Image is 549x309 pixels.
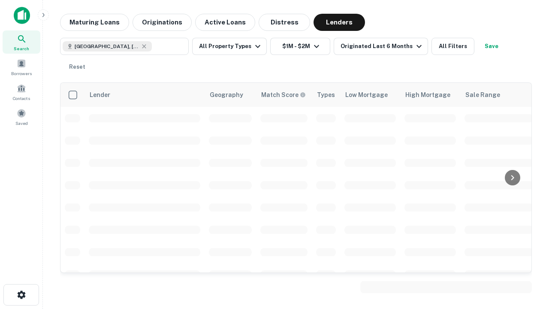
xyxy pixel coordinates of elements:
th: Geography [205,83,256,107]
div: Lender [90,90,110,100]
span: Contacts [13,95,30,102]
div: High Mortgage [405,90,450,100]
button: All Filters [431,38,474,55]
th: High Mortgage [400,83,460,107]
iframe: Chat Widget [506,213,549,254]
button: Reset [63,58,91,76]
div: Sale Range [465,90,500,100]
button: Save your search to get updates of matches that match your search criteria. [478,38,505,55]
th: Low Mortgage [340,83,400,107]
th: Capitalize uses an advanced AI algorithm to match your search with the best lender. The match sco... [256,83,312,107]
button: Originations [133,14,192,31]
img: capitalize-icon.png [14,7,30,24]
button: $1M - $2M [270,38,330,55]
div: Capitalize uses an advanced AI algorithm to match your search with the best lender. The match sco... [261,90,306,100]
button: Distress [259,14,310,31]
a: Search [3,30,40,54]
a: Contacts [3,80,40,103]
th: Sale Range [460,83,537,107]
div: Originated Last 6 Months [341,41,424,51]
div: Types [317,90,335,100]
button: Lenders [314,14,365,31]
button: Originated Last 6 Months [334,38,428,55]
a: Borrowers [3,55,40,79]
button: Maturing Loans [60,14,129,31]
h6: Match Score [261,90,304,100]
span: [GEOGRAPHIC_DATA], [GEOGRAPHIC_DATA], [GEOGRAPHIC_DATA] [75,42,139,50]
th: Lender [84,83,205,107]
span: Search [14,45,29,52]
span: Borrowers [11,70,32,77]
div: Low Mortgage [345,90,388,100]
a: Saved [3,105,40,128]
button: All Property Types [192,38,267,55]
th: Types [312,83,340,107]
span: Saved [15,120,28,127]
button: Active Loans [195,14,255,31]
div: Geography [210,90,243,100]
